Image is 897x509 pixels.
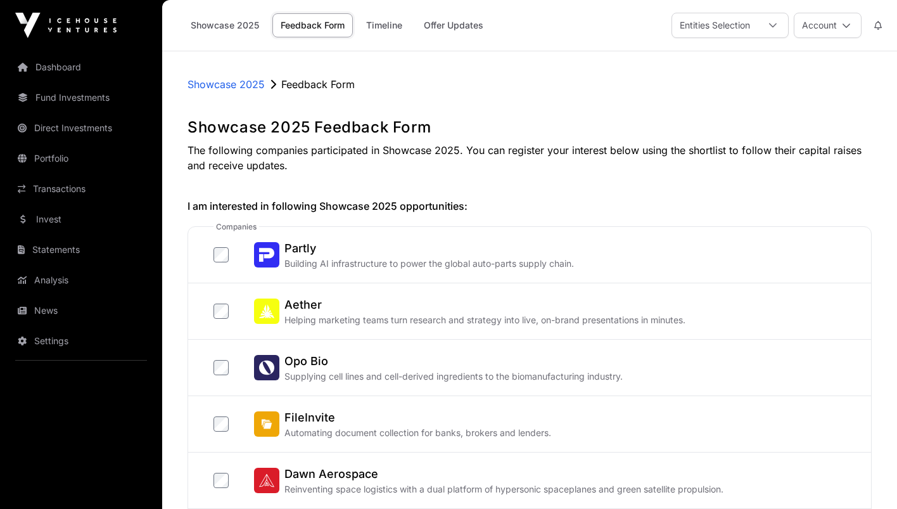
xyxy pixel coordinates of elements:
[188,77,265,92] a: Showcase 2025
[10,327,152,355] a: Settings
[834,448,897,509] iframe: Chat Widget
[284,465,723,483] h2: Dawn Aerospace
[15,13,117,38] img: Icehouse Ventures Logo
[182,13,267,37] a: Showcase 2025
[254,355,279,380] img: Opo Bio
[272,13,353,37] a: Feedback Form
[358,13,410,37] a: Timeline
[10,84,152,112] a: Fund Investments
[284,352,623,370] h2: Opo Bio
[284,296,685,314] h2: Aether
[672,13,758,37] div: Entities Selection
[213,360,229,375] input: Opo BioOpo BioSupplying cell lines and cell-derived ingredients to the biomanufacturing industry.
[213,247,229,262] input: PartlyPartlyBuilding AI infrastructure to power the global auto-parts supply chain.
[284,257,574,270] p: Building AI infrastructure to power the global auto-parts supply chain.
[213,473,229,488] input: Dawn AerospaceDawn AerospaceReinventing space logistics with a dual platform of hypersonic spacep...
[213,416,229,432] input: FileInviteFileInviteAutomating document collection for banks, brokers and lenders.
[10,53,152,81] a: Dashboard
[284,314,685,326] p: Helping marketing teams turn research and strategy into live, on-brand presentations in minutes.
[284,240,574,257] h2: Partly
[794,13,862,38] button: Account
[213,304,229,319] input: AetherAetherHelping marketing teams turn research and strategy into live, on-brand presentations ...
[10,205,152,233] a: Invest
[284,427,551,439] p: Automating document collection for banks, brokers and lenders.
[281,77,355,92] p: Feedback Form
[10,266,152,294] a: Analysis
[254,299,279,324] img: Aether
[10,114,152,142] a: Direct Investments
[254,411,279,437] img: FileInvite
[188,143,872,173] p: The following companies participated in Showcase 2025. You can register your interest below using...
[188,198,872,214] h2: I am interested in following Showcase 2025 opportunities:
[254,242,279,267] img: Partly
[10,236,152,264] a: Statements
[10,175,152,203] a: Transactions
[254,468,279,493] img: Dawn Aerospace
[416,13,492,37] a: Offer Updates
[284,409,551,427] h2: FileInvite
[10,297,152,325] a: News
[284,370,623,383] p: Supplying cell lines and cell-derived ingredients to the biomanufacturing industry.
[213,222,259,232] span: companies
[284,483,723,496] p: Reinventing space logistics with a dual platform of hypersonic spaceplanes and green satellite pr...
[10,145,152,172] a: Portfolio
[188,117,872,138] h1: Showcase 2025 Feedback Form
